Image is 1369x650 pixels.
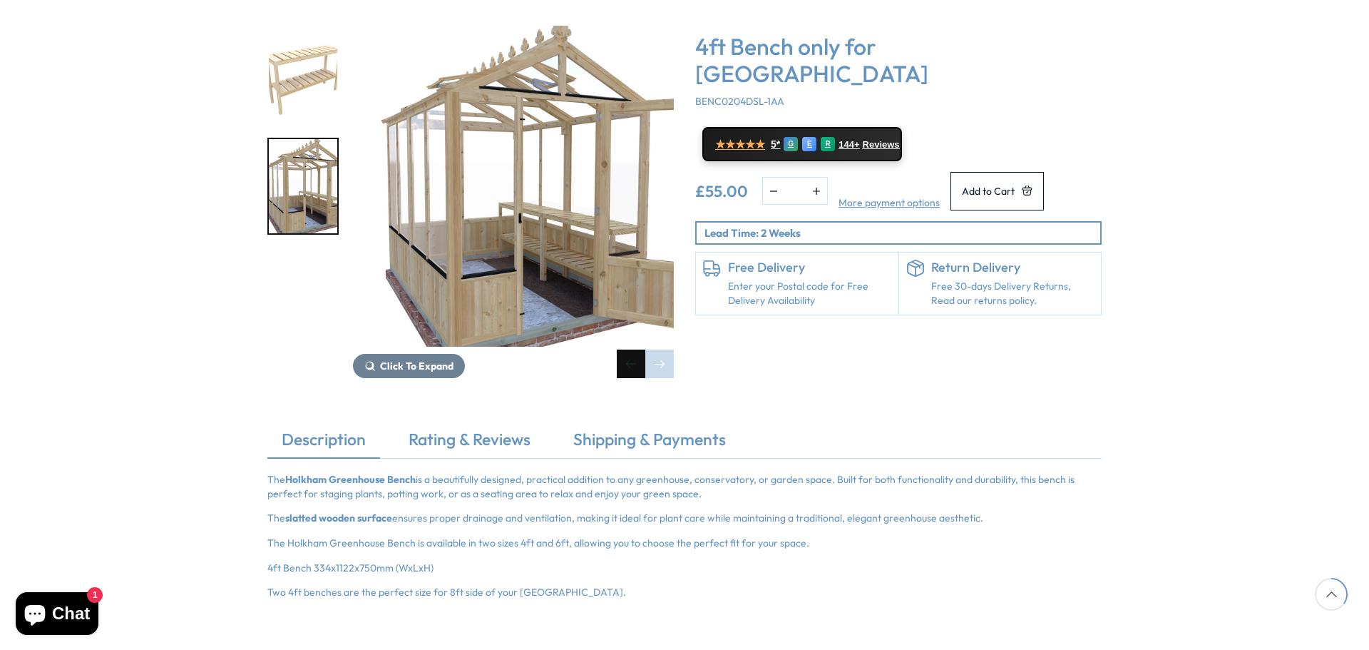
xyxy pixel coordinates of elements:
[267,537,1102,551] p: The Holkham Greenhouse Bench is available in two sizes 4ft and 6ft, allowing you to choose the pe...
[267,586,1102,600] p: Two 4ft benches are the perfect size for 8ft side of your [GEOGRAPHIC_DATA].
[728,280,891,308] a: Enter your Postal code for Free Delivery Availability
[269,139,337,234] img: 2_QTY-_4_FT_BENCHES__Holkham_6x8_bdf5b777-b9ca-48bf-a6e8-d052ad239274_200x200.jpg
[267,473,1102,501] p: The is a beautifully designed, practical addition to any greenhouse, conservatory, or garden spac...
[695,33,1102,88] h3: 4ft Bench only for [GEOGRAPHIC_DATA]
[285,512,392,524] strong: slatted wooden surface
[784,137,798,151] div: G
[267,428,380,458] a: Description
[353,354,465,378] button: Click To Expand
[559,428,740,458] a: Shipping & Payments
[617,350,645,378] div: Previous slide
[695,95,784,108] span: BENC0204DSL-1AA
[11,592,103,639] inbox-online-store-chat: Shopify online store chat
[728,260,891,275] h6: Free Delivery
[821,137,835,151] div: R
[702,127,902,161] a: ★★★★★ 5* G E R 144+ Reviews
[931,260,1094,275] h6: Return Delivery
[839,196,940,210] a: More payment options
[695,183,748,199] ins: £55.00
[267,138,339,235] div: 2 / 2
[704,225,1100,240] p: Lead Time: 2 Weeks
[950,172,1044,210] button: Add to Cart
[715,138,765,151] span: ★★★★★
[353,26,674,347] img: 4ft Bench only for Shire Holkham Greenhouse
[269,27,337,122] img: Holkham_Greenhouse_4_Bench_A08556_200x200.jpg
[802,137,816,151] div: E
[353,26,674,378] div: 2 / 2
[931,280,1094,308] p: Free 30-days Delivery Returns, Read our returns policy.
[962,186,1015,196] span: Add to Cart
[645,350,674,378] div: Next slide
[285,473,416,486] strong: Holkham Greenhouse Bench
[380,360,453,372] span: Click To Expand
[863,139,900,151] span: Reviews
[394,428,545,458] a: Rating & Reviews
[267,512,1102,526] p: The ensures proper drainage and ventilation, making it ideal for plant care while maintaining a t...
[267,26,339,123] div: 1 / 2
[839,139,859,151] span: 144+
[267,562,1102,576] p: 4ft Bench 334x1122x750mm (WxLxH)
